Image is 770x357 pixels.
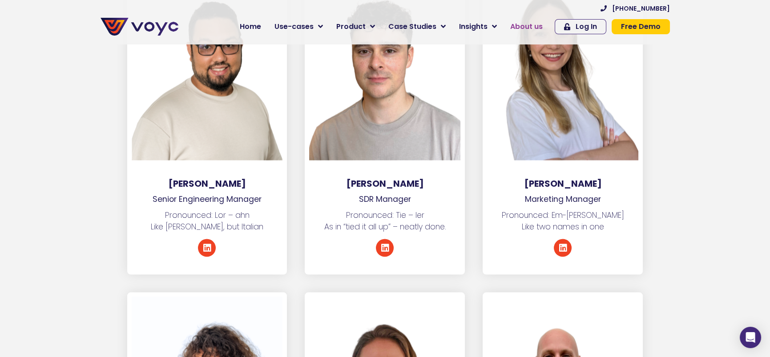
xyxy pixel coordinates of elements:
img: voyc-full-logo [101,18,178,36]
a: [PHONE_NUMBER] [601,5,670,12]
p: Pronounced: Em-[PERSON_NAME] Like two names in one [483,209,643,233]
div: Open Intercom Messenger [740,327,761,348]
span: [PHONE_NUMBER] [612,5,670,12]
a: Case Studies [382,18,452,36]
h3: [PERSON_NAME] [305,178,465,189]
span: Case Studies [388,21,436,32]
p: Pronounced: Lor – ahn Like [PERSON_NAME], but Italian [127,209,287,233]
h3: [PERSON_NAME] [127,178,287,189]
p: Senior Engineering Manager [127,193,287,205]
p: Pronounced: Tie – ler As in “tied it all up” – neatly done. [305,209,465,233]
a: Free Demo [612,19,670,34]
a: Log In [555,19,606,34]
span: Use-cases [274,21,314,32]
p: SDR Manager [305,193,465,205]
span: Product [336,21,366,32]
a: About us [504,18,549,36]
span: Insights [459,21,488,32]
h3: [PERSON_NAME] [483,178,643,189]
span: Log In [576,23,597,30]
p: Marketing Manager [483,193,643,205]
a: Insights [452,18,504,36]
span: About us [510,21,543,32]
a: Use-cases [268,18,330,36]
a: Product [330,18,382,36]
span: Home [240,21,261,32]
span: Free Demo [621,23,661,30]
a: Home [233,18,268,36]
